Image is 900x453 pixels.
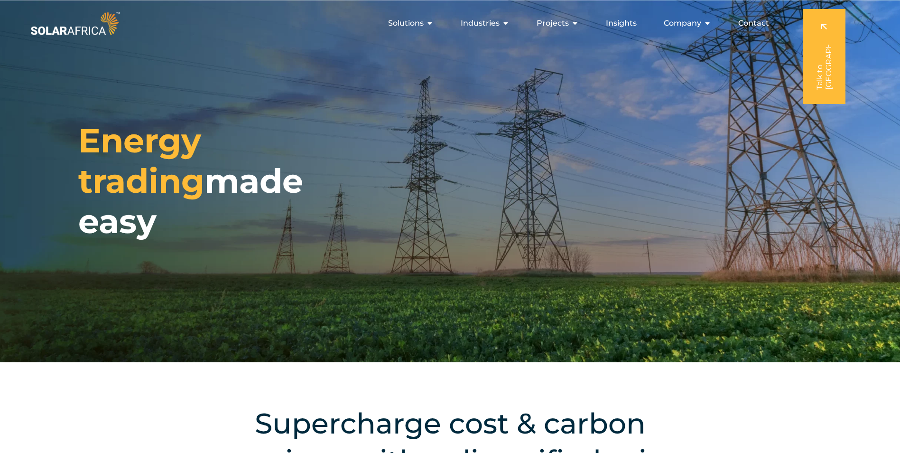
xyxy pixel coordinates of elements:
[121,14,777,33] div: Menu Toggle
[606,18,637,29] a: Insights
[664,18,701,29] span: Company
[461,18,500,29] span: Industries
[78,121,339,242] h1: made easy
[388,18,424,29] span: Solutions
[121,14,777,33] nav: Menu
[537,18,569,29] span: Projects
[738,18,769,29] a: Contact
[78,120,204,201] span: Energy trading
